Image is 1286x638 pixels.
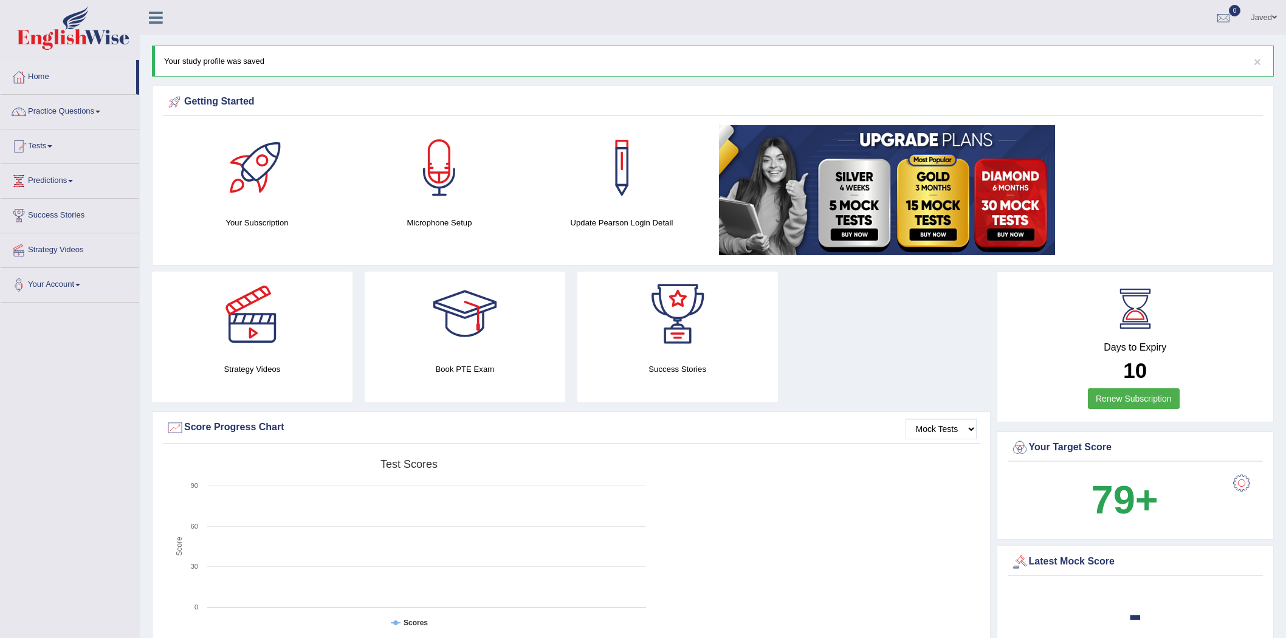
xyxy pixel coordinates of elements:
[1,268,139,298] a: Your Account
[1,199,139,229] a: Success Stories
[191,563,198,570] text: 30
[1092,478,1158,522] b: 79+
[191,523,198,530] text: 60
[354,216,524,229] h4: Microphone Setup
[537,216,707,229] h4: Update Pearson Login Detail
[172,216,342,229] h4: Your Subscription
[166,93,1260,111] div: Getting Started
[1,129,139,160] a: Tests
[1123,358,1147,382] b: 10
[1229,5,1241,16] span: 0
[365,363,565,376] h4: Book PTE Exam
[166,419,977,437] div: Score Progress Chart
[1011,439,1260,457] div: Your Target Score
[191,482,198,489] text: 90
[1011,553,1260,571] div: Latest Mock Score
[175,537,184,556] tspan: Score
[577,363,778,376] h4: Success Stories
[1129,592,1142,636] b: -
[719,125,1055,255] img: small5.jpg
[152,46,1274,77] div: Your study profile was saved
[1088,388,1180,409] a: Renew Subscription
[1011,342,1260,353] h4: Days to Expiry
[1,164,139,194] a: Predictions
[380,458,438,470] tspan: Test scores
[404,619,428,627] tspan: Scores
[1,233,139,264] a: Strategy Videos
[1254,55,1261,68] button: ×
[194,603,198,611] text: 0
[152,363,352,376] h4: Strategy Videos
[1,95,139,125] a: Practice Questions
[1,60,136,91] a: Home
